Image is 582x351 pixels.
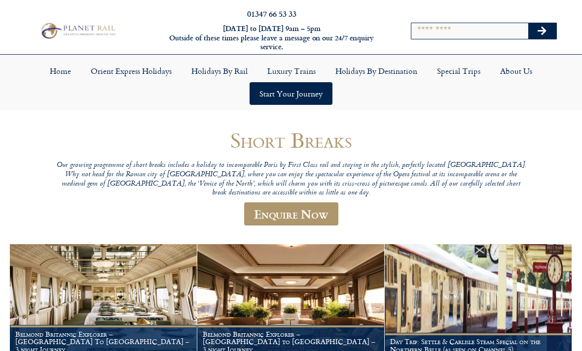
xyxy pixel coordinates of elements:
a: Start your Journey [250,82,332,105]
img: Planet Rail Train Holidays Logo [38,21,117,40]
a: Holidays by Rail [182,60,257,82]
a: Holidays by Destination [326,60,427,82]
a: Orient Express Holidays [81,60,182,82]
nav: Menu [5,60,577,105]
a: Home [40,60,81,82]
a: Luxury Trains [257,60,326,82]
button: Search [528,23,557,39]
a: Enquire Now [244,202,338,225]
p: Our growing programme of short breaks includes a holiday to incomparable Paris by First Class rai... [54,161,528,198]
h6: [DATE] to [DATE] 9am – 5pm Outside of these times please leave a message on our 24/7 enquiry serv... [158,24,386,52]
h1: Short Breaks [54,128,528,152]
a: 01347 66 53 33 [247,8,296,19]
a: Special Trips [427,60,490,82]
a: About Us [490,60,542,82]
